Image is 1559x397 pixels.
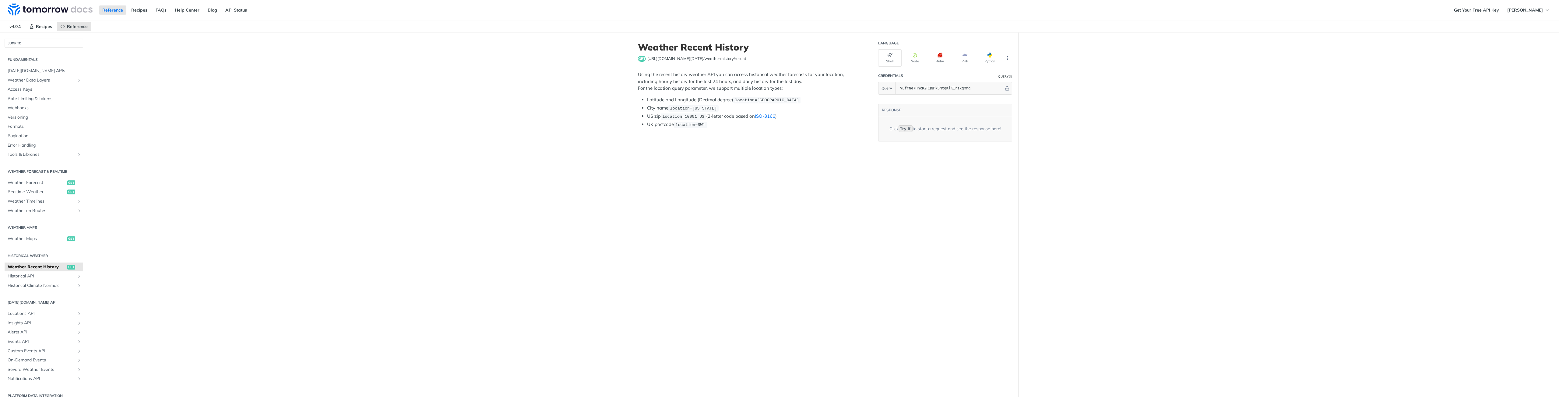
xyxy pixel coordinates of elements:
a: Tools & LibrariesShow subpages for Tools & Libraries [5,150,83,159]
button: Show subpages for Historical Climate Normals [77,283,82,288]
a: Access Keys [5,85,83,94]
button: [PERSON_NAME] [1504,5,1553,15]
span: get [67,265,75,270]
code: location=[US_STATE] [668,105,719,111]
button: Show subpages for Weather Data Layers [77,78,82,83]
a: API Status [222,5,250,15]
span: Weather Timelines [8,198,75,204]
span: Severe Weather Events [8,367,75,373]
span: Locations API [8,311,75,317]
span: Access Keys [8,86,82,92]
button: Hide [1004,85,1010,91]
a: Weather Mapsget [5,234,83,243]
h2: Weather Forecast & realtime [5,169,83,174]
code: Try It! [899,125,913,132]
a: Locations APIShow subpages for Locations API [5,309,83,318]
a: Get Your Free API Key [1451,5,1502,15]
span: Events API [8,339,75,345]
span: Weather Recent History [8,264,66,270]
a: Blog [204,5,220,15]
span: Historical Climate Normals [8,283,75,289]
span: Query [882,85,892,91]
a: Help Center [171,5,203,15]
span: Versioning [8,114,82,120]
span: Pagination [8,133,82,139]
button: Show subpages for Custom Events API [77,349,82,353]
span: Custom Events API [8,348,75,354]
a: Weather Data LayersShow subpages for Weather Data Layers [5,76,83,85]
button: PHP [953,49,977,67]
a: Weather on RoutesShow subpages for Weather on Routes [5,206,83,215]
a: Custom Events APIShow subpages for Custom Events API [5,347,83,356]
button: Python [978,49,1001,67]
a: Weather TimelinesShow subpages for Weather Timelines [5,197,83,206]
button: Query [878,82,896,94]
div: Credentials [878,73,903,78]
span: Reference [67,24,88,29]
span: On-Demand Events [8,357,75,363]
span: Weather Data Layers [8,77,75,83]
button: Show subpages for Alerts API [77,330,82,335]
li: US zip (2-letter code based on ) [647,113,863,120]
code: location=[GEOGRAPHIC_DATA] [733,97,801,103]
button: More Languages [1003,54,1012,63]
button: RESPONSE [882,107,902,113]
a: Events APIShow subpages for Events API [5,337,83,346]
button: Show subpages for Tools & Libraries [77,152,82,157]
span: Recipes [36,24,52,29]
i: Information [1009,75,1012,78]
span: Error Handling [8,142,82,148]
a: Alerts APIShow subpages for Alerts API [5,328,83,337]
span: Weather Forecast [8,180,66,186]
span: Webhooks [8,105,82,111]
button: Ruby [928,49,952,67]
div: Click to start a request and see the response here! [889,126,1001,132]
a: Error Handling [5,141,83,150]
a: Severe Weather EventsShow subpages for Severe Weather Events [5,365,83,374]
button: Show subpages for Insights API [77,321,82,326]
span: get [67,180,75,185]
span: Rate Limiting & Tokens [8,96,82,102]
button: JUMP TO [5,39,83,48]
p: Using the recent history weather API you can access historical weather forecasts for your locatio... [638,71,863,92]
a: FAQs [152,5,170,15]
span: Realtime Weather [8,189,66,195]
h2: Fundamentals [5,57,83,62]
a: Versioning [5,113,83,122]
a: Historical Climate NormalsShow subpages for Historical Climate Normals [5,281,83,290]
a: [DATE][DOMAIN_NAME] APIs [5,66,83,75]
button: Shell [878,49,902,67]
a: Recipes [26,22,55,31]
a: ISO-3166 [755,113,775,119]
a: Insights APIShow subpages for Insights API [5,319,83,328]
span: get [67,236,75,241]
a: On-Demand EventsShow subpages for On-Demand Events [5,356,83,365]
span: Notifications API [8,376,75,382]
span: Weather on Routes [8,208,75,214]
li: UK postcode [647,121,863,128]
button: Show subpages for Locations API [77,311,82,316]
input: apikey [897,82,1004,94]
h2: [DATE][DOMAIN_NAME] API [5,300,83,305]
div: Language [878,40,899,46]
a: Formats [5,122,83,131]
span: Tools & Libraries [8,151,75,158]
a: Recipes [128,5,151,15]
h1: Weather Recent History [638,42,863,53]
h2: Weather Maps [5,225,83,230]
span: Historical API [8,273,75,279]
a: Weather Forecastget [5,178,83,187]
li: City name [647,105,863,112]
span: Insights API [8,320,75,326]
a: Notifications APIShow subpages for Notifications API [5,374,83,383]
a: Rate Limiting & Tokens [5,94,83,103]
button: Node [903,49,927,67]
button: Show subpages for Notifications API [77,376,82,381]
a: Reference [57,22,91,31]
code: location=10001 US [661,113,706,120]
code: location=SW1 [674,122,707,128]
span: [PERSON_NAME] [1507,7,1543,13]
span: Formats [8,124,82,130]
img: Tomorrow.io Weather API Docs [8,3,93,16]
button: Show subpages for On-Demand Events [77,358,82,363]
